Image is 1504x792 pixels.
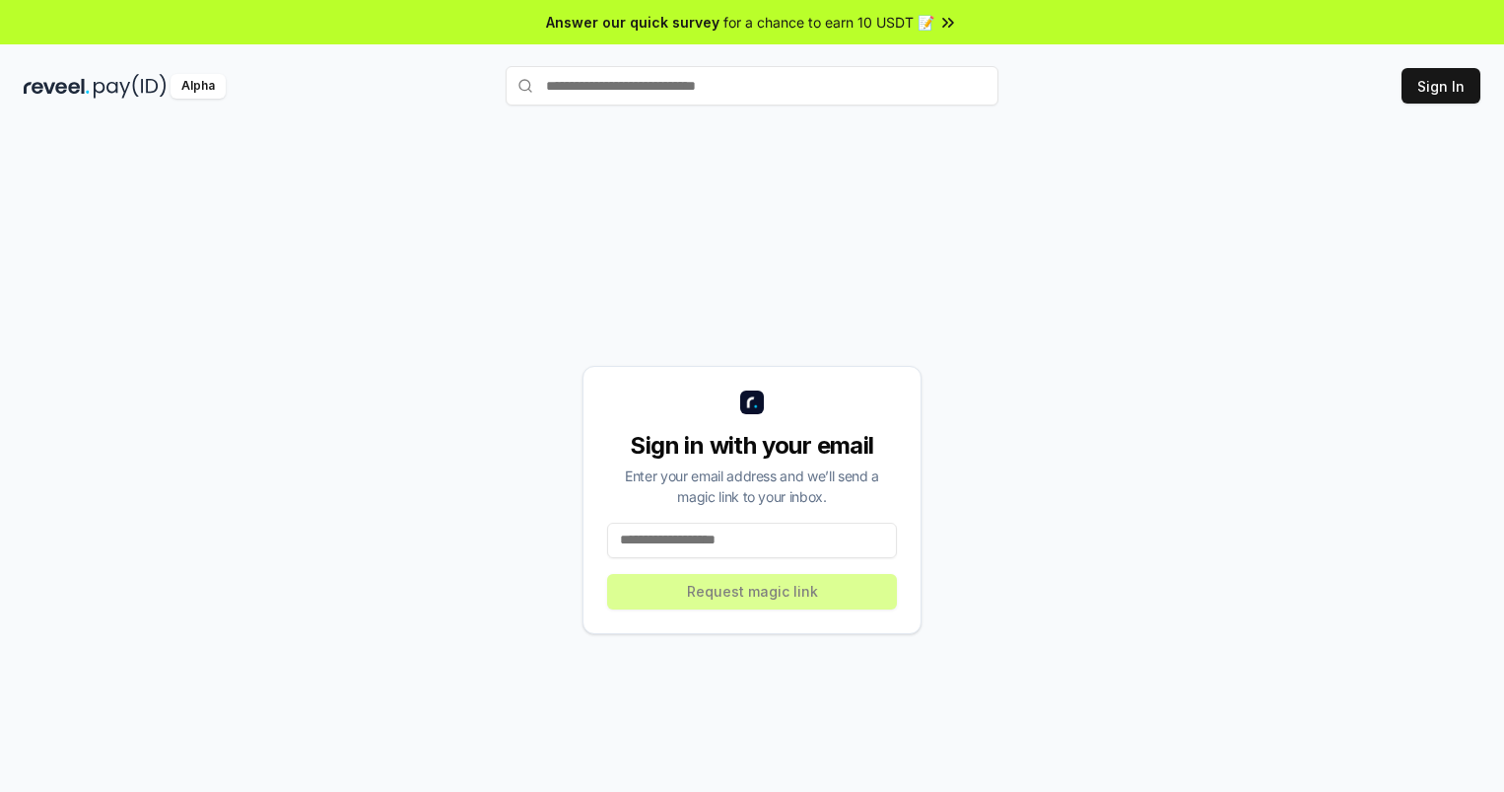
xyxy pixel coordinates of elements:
img: pay_id [94,74,167,99]
div: Alpha [171,74,226,99]
button: Sign In [1401,68,1480,104]
div: Sign in with your email [607,430,897,462]
div: Enter your email address and we’ll send a magic link to your inbox. [607,466,897,507]
img: reveel_dark [24,74,90,99]
img: logo_small [740,391,764,414]
span: for a chance to earn 10 USDT 📝 [723,12,934,33]
span: Answer our quick survey [546,12,719,33]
